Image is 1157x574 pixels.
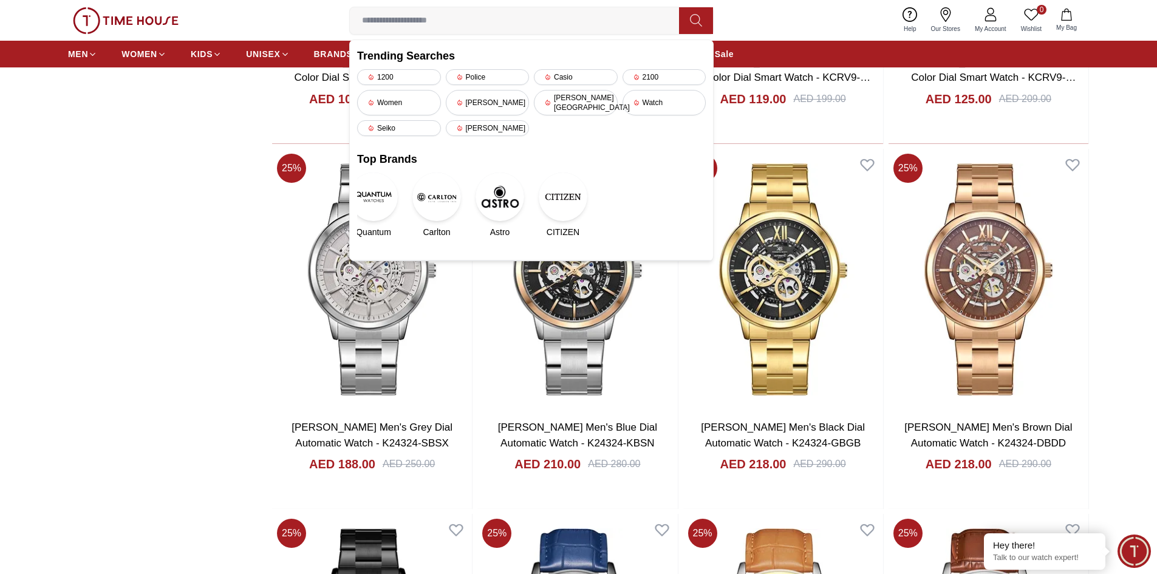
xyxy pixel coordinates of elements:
[1118,535,1151,568] div: Chat Widget
[314,48,353,60] span: BRANDS
[490,226,510,238] span: Astro
[1049,6,1084,35] button: My Bag
[277,154,306,183] span: 25 %
[356,226,391,238] span: Quantum
[999,92,1051,106] div: AED 209.00
[246,43,289,65] a: UNISEX
[683,149,883,410] img: Kenneth Scott Men's Black Dial Automatic Watch - K24324-GBGB
[309,456,375,473] h4: AED 188.00
[534,90,618,115] div: [PERSON_NAME][GEOGRAPHIC_DATA]
[446,120,530,136] div: [PERSON_NAME]
[383,457,435,471] div: AED 250.00
[73,7,179,34] img: ...
[446,69,530,85] div: Police
[970,24,1011,33] span: My Account
[483,173,516,238] a: AstroAstro
[904,422,1072,449] a: [PERSON_NAME] Men's Brown Dial Automatic Watch - K24324-DBDD
[446,90,530,115] div: [PERSON_NAME]
[412,173,461,221] img: Carlton
[924,5,968,36] a: Our Stores
[588,457,640,471] div: AED 280.00
[720,91,787,108] h4: AED 119.00
[911,56,1076,99] a: [PERSON_NAME] Unisex's Multi Color Dial Smart Watch - KCRV9-XSBBB
[701,422,865,449] a: [PERSON_NAME] Men's Black Dial Automatic Watch - K24324-GBGB
[999,457,1051,471] div: AED 290.00
[720,456,787,473] h4: AED 218.00
[993,553,1096,563] p: Talk to our watch expert!
[292,422,452,449] a: [PERSON_NAME] Men's Grey Dial Automatic Watch - K24324-SBSX
[277,519,306,548] span: 25 %
[121,43,166,65] a: WOMEN
[1014,5,1049,36] a: 0Wishlist
[357,90,441,115] div: Women
[889,149,1088,410] img: Kenneth Scott Men's Brown Dial Automatic Watch - K24324-DBDD
[314,43,353,65] a: BRANDS
[534,69,618,85] div: Casio
[477,149,677,410] img: Kenneth Scott Men's Blue Dial Automatic Watch - K24324-KBSN
[423,226,450,238] span: Carlton
[272,149,472,410] img: Kenneth Scott Men's Grey Dial Automatic Watch - K24324-SBSX
[357,47,706,64] h2: Trending Searches
[68,43,97,65] a: MEN
[993,539,1096,552] div: Hey there!
[349,173,398,221] img: Quantum
[893,519,923,548] span: 25 %
[623,90,706,115] div: Watch
[547,173,579,238] a: CITIZENCITIZEN
[498,422,657,449] a: [PERSON_NAME] Men's Blue Dial Automatic Watch - K24324-KBSN
[420,173,453,238] a: CarltonCarlton
[294,56,460,99] a: [PERSON_NAME] Unisex's Multi Color Dial Smart Watch - KULMX-SSOBX
[68,48,88,60] span: MEN
[309,91,375,108] h4: AED 107.00
[191,48,213,60] span: KIDS
[793,457,845,471] div: AED 290.00
[357,69,441,85] div: 1200
[896,5,924,36] a: Help
[539,173,587,221] img: CITIZEN
[793,92,845,106] div: AED 199.00
[1016,24,1046,33] span: Wishlist
[547,226,579,238] span: CITIZEN
[476,173,524,221] img: Astro
[926,456,992,473] h4: AED 218.00
[706,56,870,99] a: [PERSON_NAME] Unisex's Multi Color Dial Smart Watch - KCRV9-XSBBX
[926,91,992,108] h4: AED 125.00
[1037,5,1046,15] span: 0
[121,48,157,60] span: WOMEN
[357,173,390,238] a: QuantumQuantum
[926,24,965,33] span: Our Stores
[623,69,706,85] div: 2100
[357,151,706,168] h2: Top Brands
[514,456,581,473] h4: AED 210.00
[482,519,511,548] span: 25 %
[893,154,923,183] span: 25 %
[1051,23,1082,32] span: My Bag
[688,519,717,548] span: 25 %
[899,24,921,33] span: Help
[357,120,441,136] div: Seiko
[246,48,280,60] span: UNISEX
[191,43,222,65] a: KIDS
